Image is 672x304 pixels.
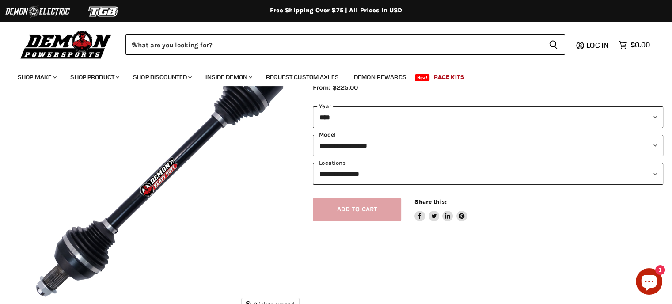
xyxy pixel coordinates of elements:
[11,65,648,86] ul: Main menu
[199,68,258,86] a: Inside Demon
[313,84,358,91] span: From: $225.00
[71,3,137,20] img: TGB Logo 2
[11,68,62,86] a: Shop Make
[64,68,125,86] a: Shop Product
[125,34,565,55] form: Product
[18,29,114,60] img: Demon Powersports
[414,198,446,205] span: Share this:
[4,3,71,20] img: Demon Electric Logo 2
[125,34,542,55] input: When autocomplete results are available use up and down arrows to review and enter to select
[582,41,614,49] a: Log in
[414,198,467,221] aside: Share this:
[259,68,345,86] a: Request Custom Axles
[313,163,663,185] select: keys
[427,68,471,86] a: Race Kits
[630,41,650,49] span: $0.00
[313,135,663,156] select: modal-name
[586,41,609,49] span: Log in
[313,106,663,128] select: year
[126,68,197,86] a: Shop Discounted
[415,74,430,81] span: New!
[347,68,413,86] a: Demon Rewards
[614,38,654,51] a: $0.00
[633,268,665,297] inbox-online-store-chat: Shopify online store chat
[542,34,565,55] button: Search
